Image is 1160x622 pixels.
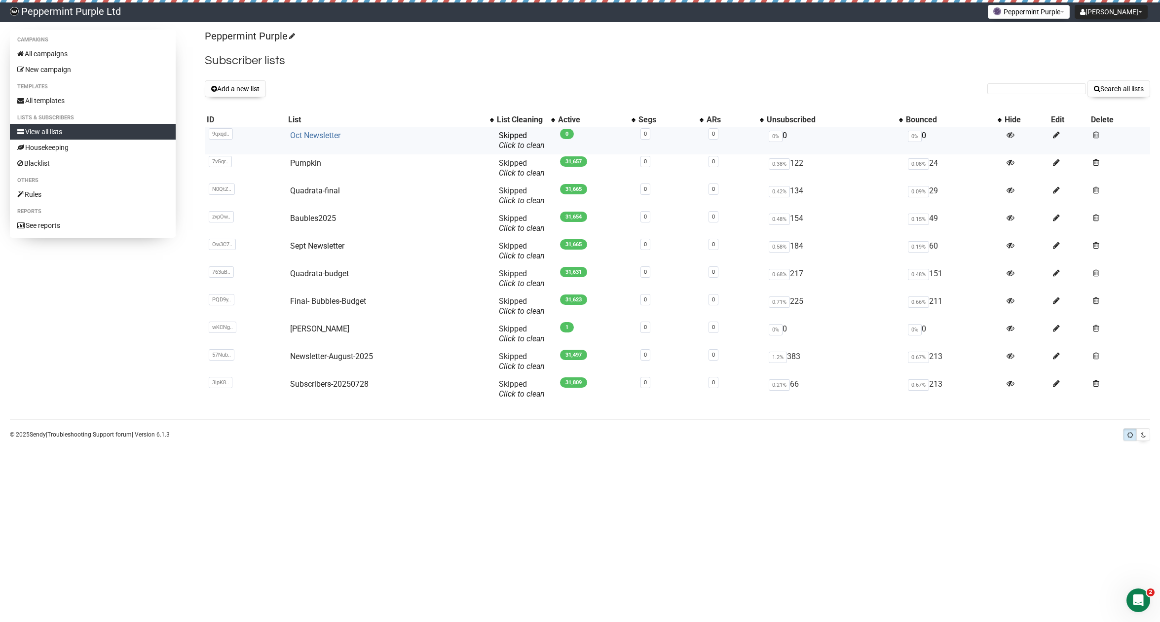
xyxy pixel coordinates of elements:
a: 0 [712,158,715,165]
span: 0.67% [908,379,929,391]
td: 217 [765,265,904,293]
td: 211 [904,293,1003,320]
a: Rules [10,186,176,202]
div: Active [558,115,627,125]
span: Skipped [499,158,545,178]
a: Final- Bubbles-Budget [290,296,366,306]
span: 0.58% [769,241,790,253]
span: 31,654 [560,212,587,222]
img: 1.png [993,7,1001,15]
span: Skipped [499,379,545,399]
div: List [288,115,485,125]
a: 0 [644,324,647,330]
td: 122 [765,154,904,182]
span: PQD9y.. [209,294,234,305]
a: 0 [644,186,647,192]
span: Skipped [499,214,545,233]
th: Unsubscribed: No sort applied, activate to apply an ascending sort [765,113,904,127]
a: Peppermint Purple [205,30,294,42]
span: 0.48% [769,214,790,225]
span: 31,497 [560,350,587,360]
span: 0.15% [908,214,929,225]
th: ARs: No sort applied, activate to apply an ascending sort [705,113,765,127]
div: Bounced [906,115,993,125]
span: Skipped [499,241,545,260]
td: 29 [904,182,1003,210]
a: 0 [712,186,715,192]
span: 0.08% [908,158,929,170]
a: Troubleshooting [47,431,91,438]
a: Support forum [93,431,132,438]
th: ID: No sort applied, sorting is disabled [205,113,286,127]
a: 0 [644,158,647,165]
a: All templates [10,93,176,109]
a: Click to clean [499,389,545,399]
span: 1 [560,322,574,332]
a: Click to clean [499,334,545,343]
a: 0 [712,379,715,386]
li: Lists & subscribers [10,112,176,124]
span: 31,665 [560,184,587,194]
span: 9qxqd.. [209,128,233,140]
div: ARs [707,115,755,125]
li: Others [10,175,176,186]
button: [PERSON_NAME] [1075,5,1148,19]
span: 31,623 [560,294,587,305]
span: 0% [908,324,922,335]
span: 3IpK8.. [209,377,232,388]
a: Pumpkin [290,158,321,168]
td: 0 [765,127,904,154]
td: 0 [765,320,904,348]
div: Segs [638,115,695,125]
a: Click to clean [499,362,545,371]
span: 0.67% [908,352,929,363]
td: 24 [904,154,1003,182]
li: Campaigns [10,34,176,46]
a: 0 [644,379,647,386]
a: Click to clean [499,251,545,260]
a: Click to clean [499,223,545,233]
td: 383 [765,348,904,375]
a: 0 [644,131,647,137]
a: 0 [712,296,715,303]
span: 0.48% [908,269,929,280]
a: 0 [712,269,715,275]
a: Click to clean [499,306,545,316]
span: 1.2% [769,352,787,363]
a: All campaigns [10,46,176,62]
td: 151 [904,265,1003,293]
th: List: No sort applied, activate to apply an ascending sort [286,113,495,127]
td: 0 [904,127,1003,154]
span: Skipped [499,186,545,205]
a: 0 [644,214,647,220]
span: N0QtZ.. [209,183,235,195]
span: 0% [769,131,783,142]
span: 31,631 [560,267,587,277]
span: 0 [560,129,574,139]
span: 0.21% [769,379,790,391]
span: 0.66% [908,296,929,308]
td: 213 [904,348,1003,375]
a: Click to clean [499,168,545,178]
td: 134 [765,182,904,210]
td: 154 [765,210,904,237]
a: 0 [712,214,715,220]
th: Segs: No sort applied, activate to apply an ascending sort [636,113,705,127]
span: 0% [769,324,783,335]
div: Edit [1051,115,1086,125]
span: zvpOw.. [209,211,234,222]
span: 0.19% [908,241,929,253]
span: 7vGqr.. [209,156,232,167]
a: Sept Newsletter [290,241,344,251]
a: Newsletter-August-2025 [290,352,373,361]
span: Skipped [499,269,545,288]
span: Skipped [499,352,545,371]
a: [PERSON_NAME] [290,324,349,333]
th: Hide: No sort applied, sorting is disabled [1003,113,1049,127]
span: 0.68% [769,269,790,280]
a: Blacklist [10,155,176,171]
td: 60 [904,237,1003,265]
span: Skipped [499,131,545,150]
th: List Cleaning: No sort applied, activate to apply an ascending sort [495,113,556,127]
span: 31,665 [560,239,587,250]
